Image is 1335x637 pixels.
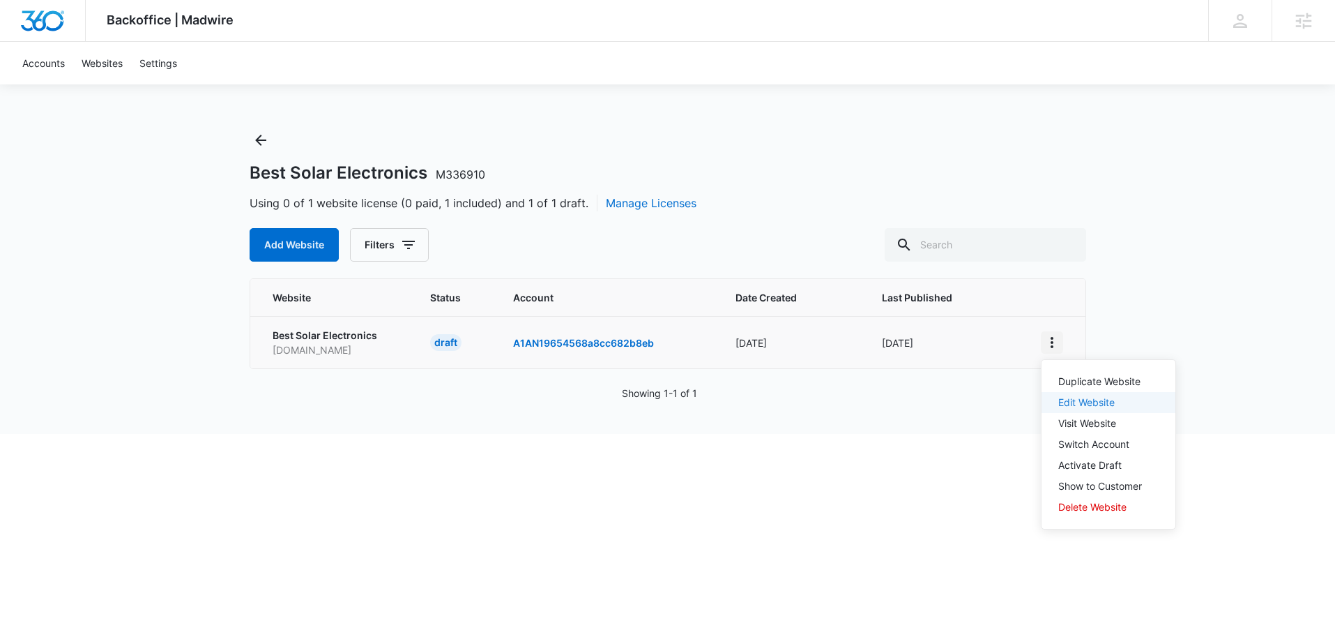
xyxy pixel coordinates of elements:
[131,42,185,84] a: Settings
[719,316,866,368] td: [DATE]
[273,328,397,343] p: Best Solar Electronics
[1058,396,1115,408] a: Edit Website
[250,228,339,262] button: Add Website
[430,290,480,305] span: Status
[273,343,397,357] p: [DOMAIN_NAME]
[14,42,73,84] a: Accounts
[73,42,131,84] a: Websites
[1058,417,1116,429] a: Visit Website
[1042,392,1175,413] button: Edit Website
[513,290,702,305] span: Account
[1058,440,1142,449] div: Switch Account
[865,316,1023,368] td: [DATE]
[1042,434,1175,455] button: Switch Account
[250,129,272,151] button: Back
[1042,413,1175,434] button: Visit Website
[250,195,696,211] span: Using 0 of 1 website license (0 paid, 1 included) and 1 of 1 draft.
[1042,476,1175,497] button: Show to Customer
[350,228,429,262] button: Filters
[885,228,1086,262] input: Search
[273,290,377,305] span: Website
[622,386,697,400] p: Showing 1-1 of 1
[1042,497,1175,518] button: Delete Website
[436,167,485,181] span: M336910
[882,290,986,305] span: Last Published
[735,290,829,305] span: Date Created
[513,337,654,349] a: A1AN19654568a8cc682b8eb
[1041,331,1063,354] button: View More
[430,334,461,351] div: draft
[606,195,696,211] button: Manage Licenses
[1042,455,1175,476] button: Activate Draft
[1058,377,1142,387] div: Duplicate Website
[1058,460,1142,470] div: Activate Draft
[1042,371,1175,392] button: Duplicate Website
[250,163,485,183] h1: Best Solar Electronics
[1058,481,1142,491] div: Show to Customer
[1058,502,1142,512] div: Delete Website
[107,13,234,27] span: Backoffice | Madwire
